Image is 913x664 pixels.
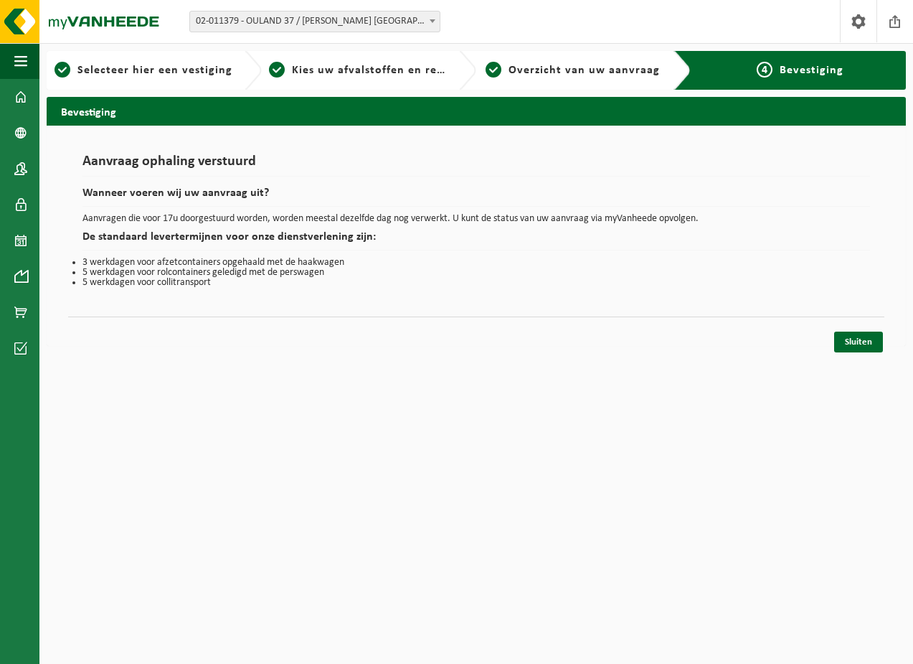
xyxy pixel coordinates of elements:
span: 1 [55,62,70,78]
p: Aanvragen die voor 17u doorgestuurd worden, worden meestal dezelfde dag nog verwerkt. U kunt de s... [82,214,870,224]
h2: Bevestiging [47,97,906,125]
span: 4 [757,62,772,78]
span: 02-011379 - OULAND 37 / C. STEINWEG BELGIUM NV - ANTWERPEN [190,11,440,32]
li: 5 werkdagen voor rolcontainers geledigd met de perswagen [82,268,870,278]
li: 5 werkdagen voor collitransport [82,278,870,288]
span: 3 [486,62,501,78]
span: Overzicht van uw aanvraag [508,65,660,76]
span: Selecteer hier een vestiging [77,65,232,76]
h2: Wanneer voeren wij uw aanvraag uit? [82,187,870,207]
a: Sluiten [834,332,883,352]
span: Kies uw afvalstoffen en recipiënten [292,65,489,76]
h1: Aanvraag ophaling verstuurd [82,154,870,177]
span: 02-011379 - OULAND 37 / C. STEINWEG BELGIUM NV - ANTWERPEN [189,11,440,32]
h2: De standaard levertermijnen voor onze dienstverlening zijn: [82,231,870,251]
a: 3Overzicht van uw aanvraag [483,62,663,79]
span: 2 [269,62,285,78]
span: Bevestiging [780,65,843,76]
a: 1Selecteer hier een vestiging [54,62,233,79]
a: 2Kies uw afvalstoffen en recipiënten [269,62,448,79]
li: 3 werkdagen voor afzetcontainers opgehaald met de haakwagen [82,258,870,268]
